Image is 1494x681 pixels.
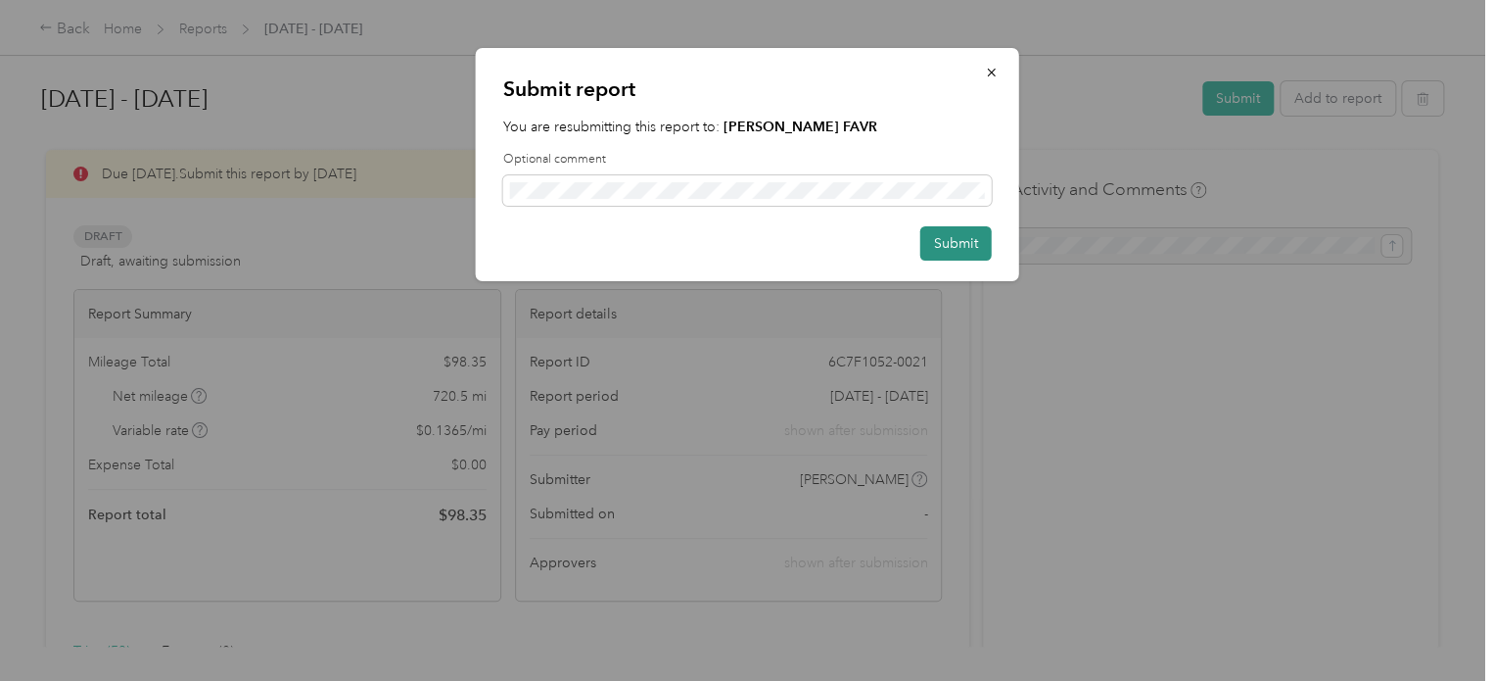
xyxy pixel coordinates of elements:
[724,119,877,135] strong: [PERSON_NAME] FAVR
[920,226,992,261] button: Submit
[503,75,992,103] p: Submit report
[1384,571,1494,681] iframe: Everlance-gr Chat Button Frame
[503,117,992,137] p: You are resubmitting this report to:
[503,151,992,169] label: Optional comment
